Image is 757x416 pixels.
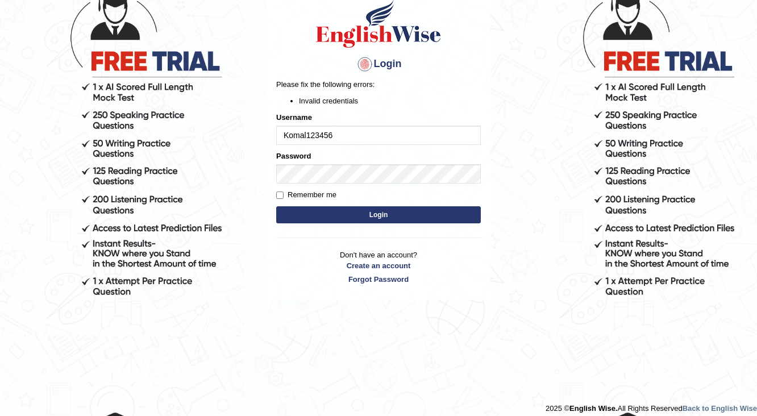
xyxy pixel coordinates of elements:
a: Forgot Password [276,274,481,285]
strong: English Wise. [569,404,617,413]
div: 2025 © All Rights Reserved [546,397,757,414]
p: Please fix the following errors: [276,79,481,90]
button: Login [276,206,481,223]
li: Invalid credentials [299,95,481,106]
p: Don't have an account? [276,249,481,285]
input: Remember me [276,192,284,199]
label: Remember me [276,189,336,201]
a: Create an account [276,260,481,271]
label: Username [276,112,312,123]
label: Password [276,151,311,161]
a: Back to English Wise [683,404,757,413]
h4: Login [276,55,481,73]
